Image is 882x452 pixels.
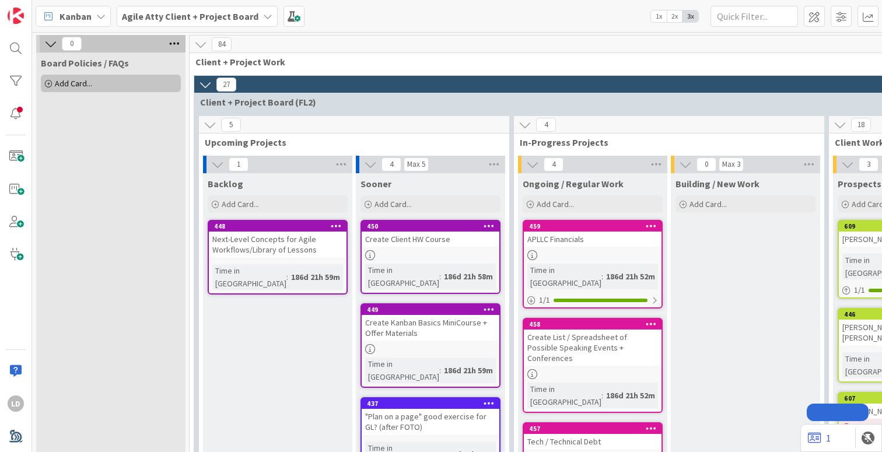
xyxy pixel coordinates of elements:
div: LD [8,395,24,412]
span: Upcoming Projects [205,136,495,148]
div: 448 [214,222,346,230]
div: 186d 21h 52m [603,389,658,402]
span: 2x [667,10,682,22]
span: 4 [544,157,563,171]
div: Create Client HW Course [362,232,499,247]
span: In-Progress Projects [520,136,810,148]
div: 459 [524,221,661,232]
span: Add Card... [55,78,92,89]
div: 186d 21h 52m [603,270,658,283]
span: 18 [851,118,871,132]
div: 459 [529,222,661,230]
a: 449Create Kanban Basics MiniCourse + Offer MaterialsTime in [GEOGRAPHIC_DATA]:186d 21h 59m [360,303,501,388]
div: 186d 21h 59m [441,364,496,377]
div: 458Create List / Spreadsheet of Possible Speaking Events + Conferences [524,319,661,366]
span: 1 / 1 [539,294,550,306]
span: : [286,271,288,283]
span: Add Card... [374,199,412,209]
span: 3 [859,157,878,171]
div: 457Tech / Technical Debt [524,423,661,449]
div: 449 [367,306,499,314]
div: Time in [GEOGRAPHIC_DATA] [365,264,439,289]
div: 459APLLC Financials [524,221,661,247]
div: 437 [367,400,499,408]
div: APLLC Financials [524,232,661,247]
div: 458 [524,319,661,330]
div: Time in [GEOGRAPHIC_DATA] [365,358,439,383]
span: 0 [62,37,82,51]
span: Prospects [838,178,881,190]
div: 450 [367,222,499,230]
span: : [439,270,441,283]
span: Add Card... [537,199,574,209]
div: 448 [209,221,346,232]
span: 84 [212,37,232,51]
div: 450Create Client HW Course [362,221,499,247]
span: Board Policies / FAQs [41,57,129,69]
div: 437 [362,398,499,409]
span: 27 [216,78,236,92]
div: 449Create Kanban Basics MiniCourse + Offer Materials [362,304,499,341]
div: Time in [GEOGRAPHIC_DATA] [212,264,286,290]
input: Quick Filter... [710,6,798,27]
a: 459APLLC FinancialsTime in [GEOGRAPHIC_DATA]:186d 21h 52m1/1 [523,220,663,309]
span: Kanban [60,9,92,23]
span: 1 [229,157,249,171]
a: 1 [808,431,831,445]
span: Sooner [360,178,391,190]
img: Visit kanbanzone.com [8,8,24,24]
span: : [601,270,603,283]
span: 0 [696,157,716,171]
a: 450Create Client HW CourseTime in [GEOGRAPHIC_DATA]:186d 21h 58m [360,220,501,294]
div: 437"Plan on a page" good exercise for GL? (after FOTO) [362,398,499,435]
span: 4 [381,157,401,171]
a: 448Next-Level Concepts for Agile Workflows/Library of LessonsTime in [GEOGRAPHIC_DATA]:186d 21h 59m [208,220,348,295]
div: 448Next-Level Concepts for Agile Workflows/Library of Lessons [209,221,346,257]
div: 457 [524,423,661,434]
div: 1/1 [524,293,661,307]
div: 458 [529,320,661,328]
a: 458Create List / Spreadsheet of Possible Speaking Events + ConferencesTime in [GEOGRAPHIC_DATA]:1... [523,318,663,413]
span: Ongoing / Regular Work [523,178,624,190]
div: 186d 21h 59m [288,271,343,283]
div: "Plan on a page" good exercise for GL? (after FOTO) [362,409,499,435]
div: Max 5 [407,162,425,167]
b: Agile Atty Client + Project Board [122,10,258,22]
div: Next-Level Concepts for Agile Workflows/Library of Lessons [209,232,346,257]
span: : [439,364,441,377]
span: Add Card... [689,199,727,209]
div: 449 [362,304,499,315]
div: 457 [529,425,661,433]
img: avatar [8,428,24,444]
span: Add Card... [222,199,259,209]
span: 5 [221,118,241,132]
div: Time in [GEOGRAPHIC_DATA] [527,264,601,289]
span: Backlog [208,178,243,190]
span: : [601,389,603,402]
div: Create List / Spreadsheet of Possible Speaking Events + Conferences [524,330,661,366]
div: 450 [362,221,499,232]
div: 186d 21h 58m [441,270,496,283]
span: 3x [682,10,698,22]
div: Time in [GEOGRAPHIC_DATA] [527,383,601,408]
span: 1 / 1 [854,284,865,296]
div: Tech / Technical Debt [524,434,661,449]
div: Max 3 [722,162,740,167]
span: 4 [536,118,556,132]
span: 1x [651,10,667,22]
div: Create Kanban Basics MiniCourse + Offer Materials [362,315,499,341]
span: Building / New Work [675,178,759,190]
